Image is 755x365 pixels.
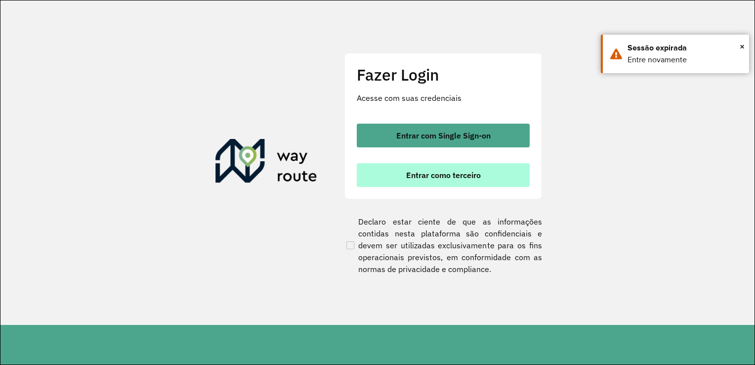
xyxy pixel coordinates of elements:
[628,42,742,54] div: Sessão expirada
[406,171,481,179] span: Entrar como terceiro
[344,216,542,275] label: Declaro estar ciente de que as informações contidas nesta plataforma são confidenciais e devem se...
[357,124,530,147] button: button
[357,65,530,84] h2: Fazer Login
[357,92,530,104] p: Acesse com suas credenciais
[215,139,317,186] img: Roteirizador AmbevTech
[740,39,745,54] button: Close
[357,163,530,187] button: button
[628,54,742,66] div: Entre novamente
[396,132,491,139] span: Entrar com Single Sign-on
[740,39,745,54] span: ×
